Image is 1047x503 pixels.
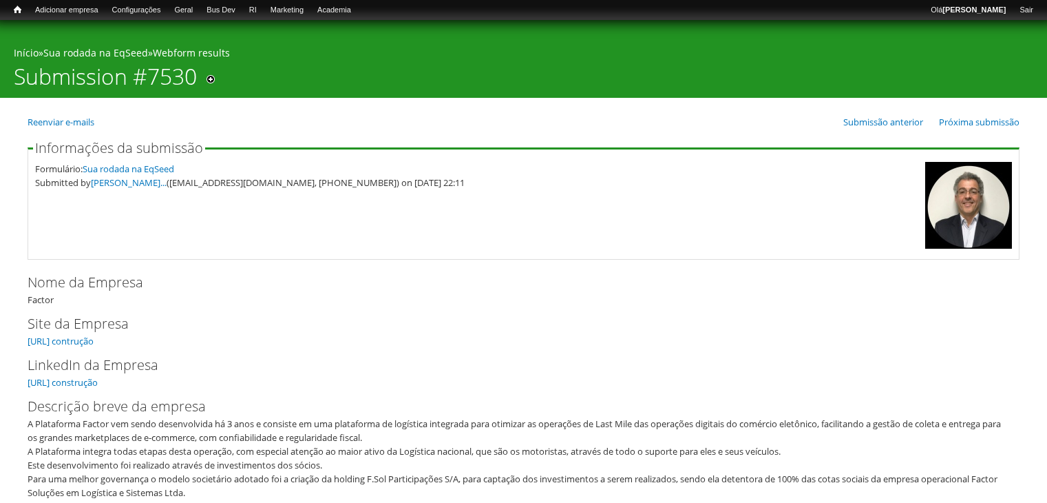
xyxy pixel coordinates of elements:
a: Submissão anterior [843,116,923,128]
label: Site da Empresa [28,314,997,334]
img: Foto de Marcelo Tilio Monteiro de Carvalho [925,162,1012,249]
a: Geral [167,3,200,17]
label: Descrição breve da empresa [28,396,997,417]
a: Reenviar e-mails [28,116,94,128]
div: » » [14,46,1033,63]
a: Academia [310,3,358,17]
a: Início [7,3,28,17]
a: Olá[PERSON_NAME] [924,3,1013,17]
a: Marketing [264,3,310,17]
a: Configurações [105,3,168,17]
a: [URL] construção [28,376,98,389]
a: [PERSON_NAME]... [91,176,167,189]
a: [URL] contrução [28,335,94,347]
a: Sair [1013,3,1040,17]
strong: [PERSON_NAME] [942,6,1006,14]
div: Factor [28,272,1019,307]
label: Nome da Empresa [28,272,997,293]
legend: Informações da submissão [33,141,205,155]
h1: Submission #7530 [14,63,197,98]
span: Início [14,5,21,14]
a: Sua rodada na EqSeed [43,46,148,59]
a: Adicionar empresa [28,3,105,17]
a: Webform results [153,46,230,59]
div: Formulário: [35,162,918,176]
div: Submitted by ([EMAIL_ADDRESS][DOMAIN_NAME], [PHONE_NUMBER]) on [DATE] 22:11 [35,176,918,189]
a: Próxima submissão [939,116,1019,128]
a: Ver perfil do usuário. [925,239,1012,251]
a: Bus Dev [200,3,242,17]
label: LinkedIn da Empresa [28,355,997,376]
a: RI [242,3,264,17]
a: Início [14,46,39,59]
a: Sua rodada na EqSeed [83,163,174,175]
